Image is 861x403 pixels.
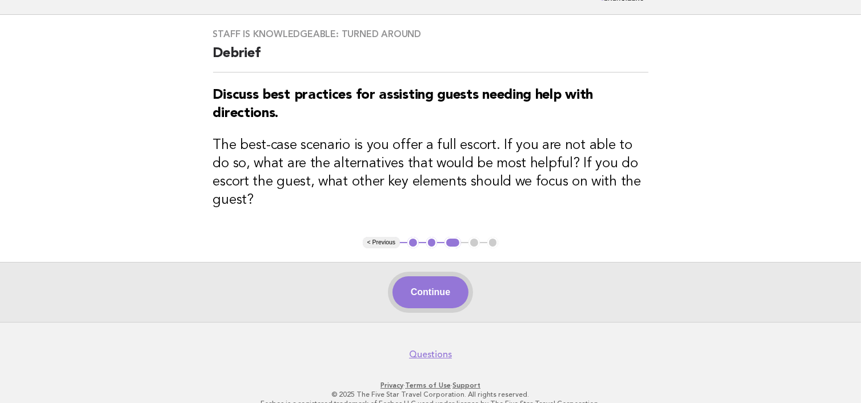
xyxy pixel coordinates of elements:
[444,237,461,248] button: 3
[426,237,438,248] button: 2
[213,45,648,72] h2: Debrief
[393,276,468,308] button: Continue
[81,390,780,399] p: © 2025 The Five Star Travel Corporation. All rights reserved.
[409,349,452,360] a: Questions
[213,29,648,40] h3: Staff is knowledgeable: Turned around
[407,237,419,248] button: 1
[81,381,780,390] p: · ·
[381,381,403,389] a: Privacy
[452,381,480,389] a: Support
[213,136,648,209] h3: The best-case scenario is you offer a full escort. If you are not able to do so, what are the alt...
[363,237,400,248] button: < Previous
[213,88,594,120] strong: Discuss best practices for assisting guests needing help with directions.
[405,381,451,389] a: Terms of Use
